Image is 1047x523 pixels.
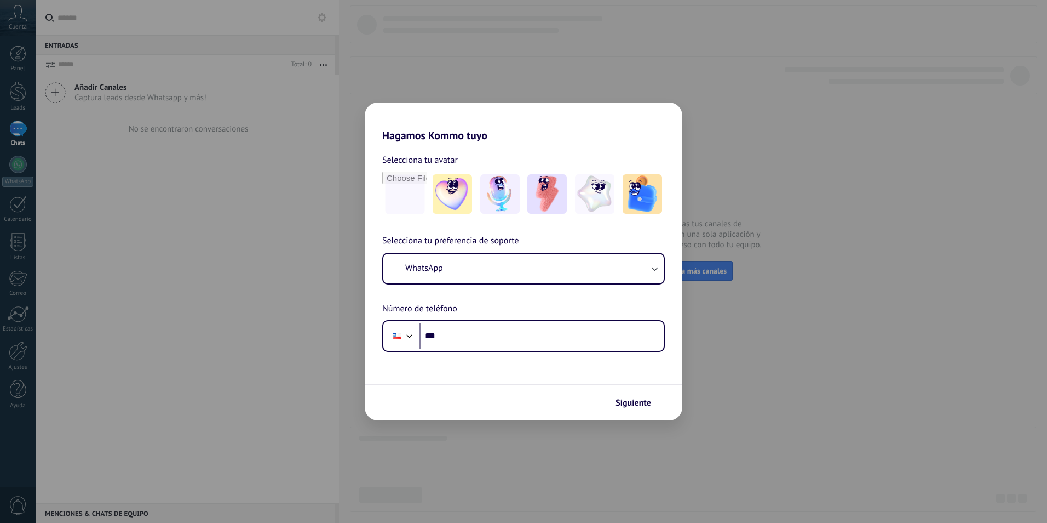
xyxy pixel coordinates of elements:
img: -5.jpeg [623,174,662,214]
img: -3.jpeg [527,174,567,214]
div: Chile: + 56 [387,325,407,348]
img: -2.jpeg [480,174,520,214]
h2: Hagamos Kommo tuyo [365,103,682,142]
img: -4.jpeg [575,174,614,214]
button: WhatsApp [383,254,664,283]
span: Siguiente [615,399,651,407]
span: Selecciona tu preferencia de soporte [382,234,519,248]
span: Número de teléfono [382,302,457,316]
span: WhatsApp [405,263,443,274]
span: Selecciona tu avatar [382,153,458,167]
img: -1.jpeg [433,174,472,214]
button: Siguiente [611,394,666,412]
